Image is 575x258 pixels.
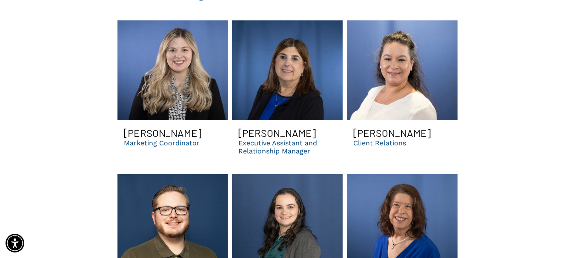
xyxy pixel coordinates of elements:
[353,139,406,147] p: Client Relations
[347,20,458,120] a: A woman in a white shirt is smiling in front of a blue background.
[238,127,316,139] h3: [PERSON_NAME]
[124,139,200,147] p: Marketing Coordinator
[6,234,24,252] div: Accessibility Menu
[117,20,228,120] a: A woman with red hair is smiling for the camera in front of a blue background.
[124,127,201,139] h3: [PERSON_NAME]
[238,139,336,155] p: Executive Assistant and Relationship Manager
[353,127,431,139] h3: [PERSON_NAME]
